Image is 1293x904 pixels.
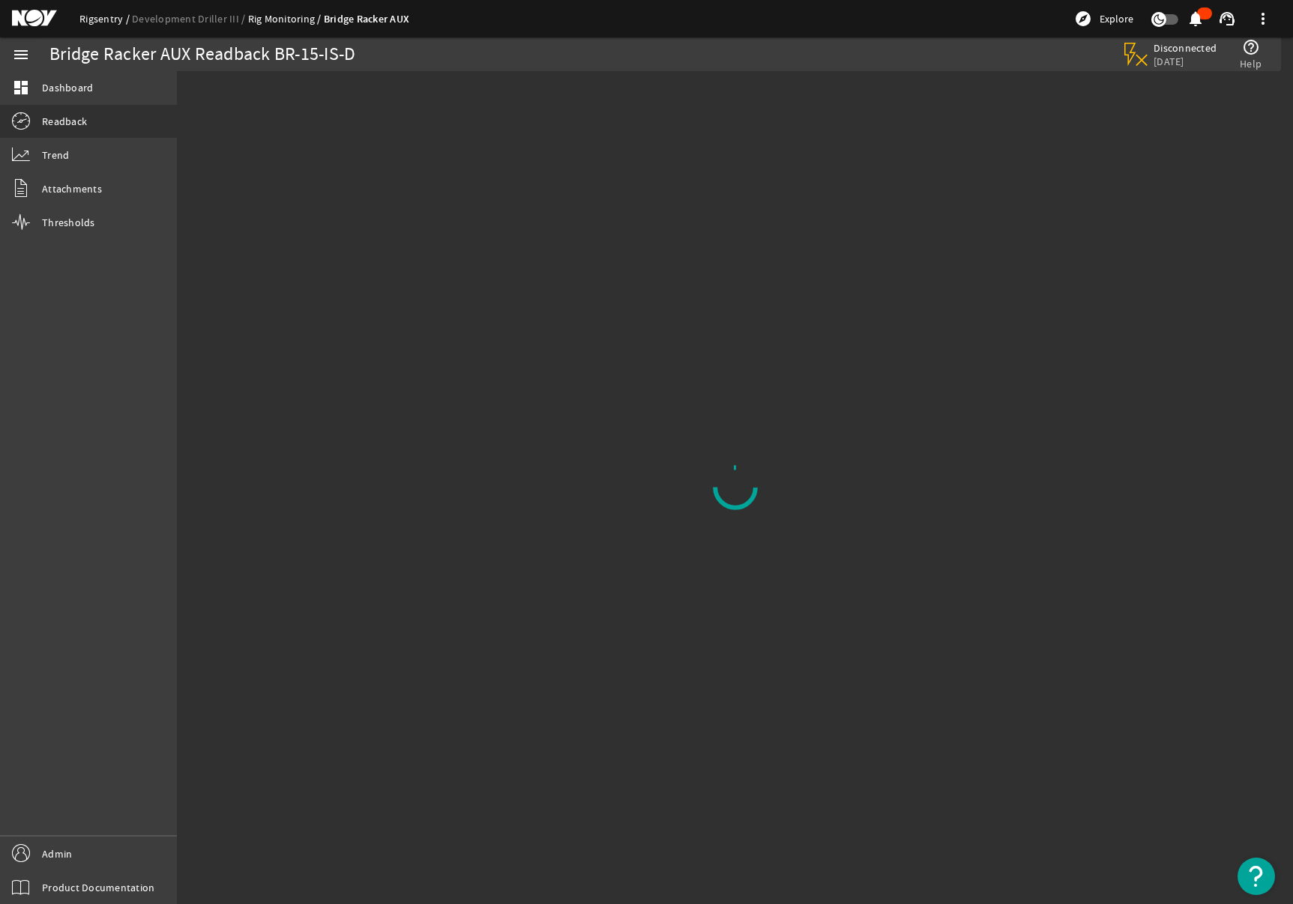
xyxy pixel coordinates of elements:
span: [DATE] [1154,55,1217,68]
span: Attachments [42,181,102,196]
span: Disconnected [1154,41,1217,55]
span: Explore [1100,11,1133,26]
span: Thresholds [42,215,95,230]
span: Readback [42,114,87,129]
span: Help [1240,56,1262,71]
mat-icon: dashboard [12,79,30,97]
mat-icon: help_outline [1242,38,1260,56]
span: Product Documentation [42,880,154,895]
a: Development Driller III [132,12,248,25]
a: Bridge Racker AUX [324,12,409,26]
mat-icon: notifications [1187,10,1205,28]
button: Open Resource Center [1238,858,1275,895]
a: Rigsentry [79,12,132,25]
button: more_vert [1245,1,1281,37]
span: Admin [42,846,72,861]
mat-icon: support_agent [1218,10,1236,28]
mat-icon: menu [12,46,30,64]
div: Bridge Racker AUX Readback BR-15-IS-D [49,47,355,62]
span: Trend [42,148,69,163]
a: Rig Monitoring [248,12,324,25]
button: Explore [1068,7,1139,31]
span: Dashboard [42,80,93,95]
mat-icon: explore [1074,10,1092,28]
